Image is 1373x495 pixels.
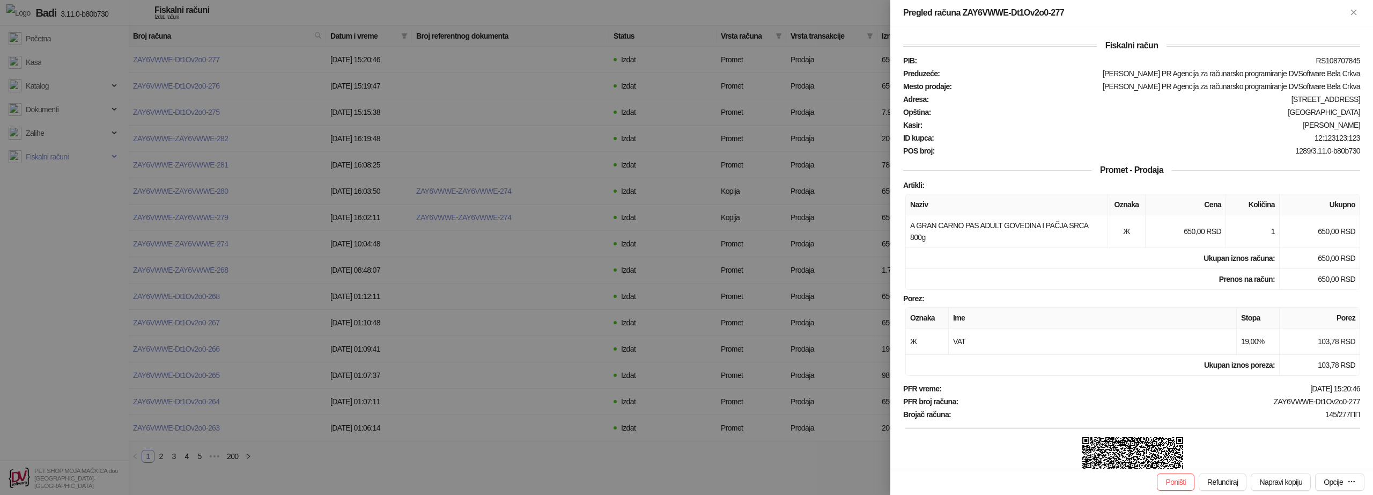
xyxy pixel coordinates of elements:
[924,121,1361,129] div: [PERSON_NAME]
[1204,254,1275,263] strong: Ukupan iznos računa :
[1251,474,1311,491] button: Napravi kopiju
[1280,308,1360,329] th: Porez
[918,56,1361,65] div: RS108707845
[1146,215,1226,248] td: 650,00 RSD
[1315,474,1364,491] button: Opcije
[1280,248,1360,269] td: 650,00 RSD
[936,147,1361,155] div: 1289/3.11.0-b80b730
[906,194,1108,215] th: Naziv
[903,121,922,129] strong: Kasir :
[932,108,1361,117] div: [GEOGRAPHIC_DATA]
[949,308,1237,329] th: Ime
[1237,308,1280,329] th: Stopa
[906,329,949,355] td: Ж
[1280,215,1360,248] td: 650,00 RSD
[1259,478,1302,486] span: Napravi kopiju
[952,410,1361,419] div: 145/277ПП
[941,69,1361,78] div: [PERSON_NAME] PR Agencija za računarsko programiranje DVSoftware Bela Crkva
[1347,6,1360,19] button: Zatvori
[1237,329,1280,355] td: 19,00%
[953,82,1361,91] div: [PERSON_NAME] PR Agencija za računarsko programiranje DVSoftware Bela Crkva
[1280,269,1360,290] td: 650,00 RSD
[959,397,1361,406] div: ZAY6VWWE-Dt1Ov2o0-277
[903,147,935,155] strong: POS broj :
[903,384,941,393] strong: PFR vreme :
[1324,478,1343,486] div: Opcije
[1108,215,1146,248] td: Ж
[1146,194,1226,215] th: Cena
[1280,194,1360,215] th: Ukupno
[935,134,1361,142] div: 12:123123:123
[1219,275,1275,283] strong: Prenos na račun :
[903,181,924,190] strong: Artikli :
[942,384,1361,393] div: [DATE] 15:20:46
[903,56,917,65] strong: PIB :
[903,397,958,406] strong: PFR broj računa :
[903,69,940,78] strong: Preduzeće :
[1280,329,1360,355] td: 103,78 RSD
[949,329,1237,355] td: VAT
[1199,474,1246,491] button: Refundiraj
[903,410,951,419] strong: Brojač računa :
[1097,41,1167,50] span: Fiskalni račun
[930,95,1361,104] div: [STREET_ADDRESS]
[1157,474,1194,491] button: Poništi
[1280,355,1360,376] td: 103,78 RSD
[906,215,1108,248] td: A GRAN CARNO PAS ADULT GOVEDINA I PAČJA SRCA 800g
[903,294,924,303] strong: Porez :
[1226,194,1280,215] th: Količina
[903,6,1347,19] div: Pregled računa ZAY6VWWE-Dt1Ov2o0-277
[1204,361,1275,369] strong: Ukupan iznos poreza:
[903,95,929,104] strong: Adresa :
[1091,165,1172,174] span: Promet - Prodaja
[903,82,952,91] strong: Mesto prodaje :
[903,108,931,117] strong: Opština :
[903,134,934,142] strong: ID kupca :
[906,308,949,329] th: Oznaka
[1108,194,1146,215] th: Oznaka
[1226,215,1280,248] td: 1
